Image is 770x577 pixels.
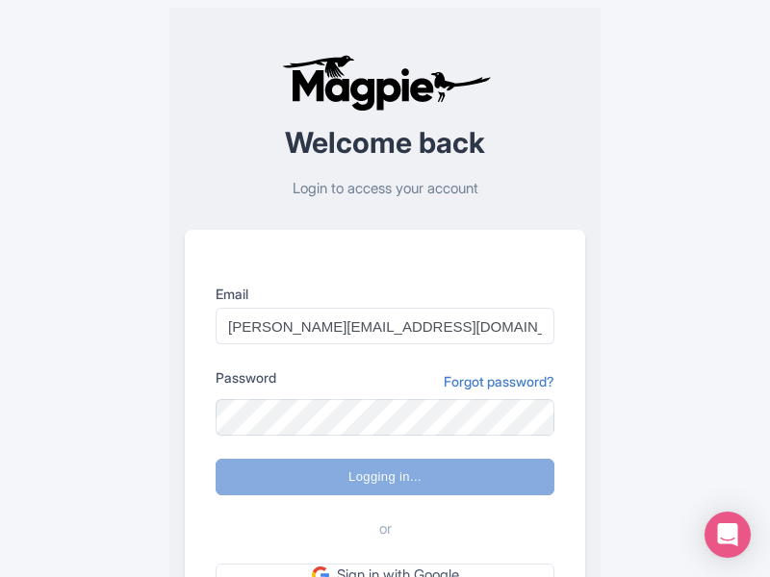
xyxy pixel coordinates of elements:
label: Email [216,284,554,304]
div: Open Intercom Messenger [705,512,751,558]
h2: Welcome back [185,127,585,159]
p: Login to access your account [185,178,585,200]
img: logo-ab69f6fb50320c5b225c76a69d11143b.png [277,54,494,112]
input: you@example.com [216,308,554,344]
span: or [379,518,392,540]
label: Password [216,367,276,388]
input: Logging in... [216,459,554,495]
a: Forgot password? [444,371,554,391]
